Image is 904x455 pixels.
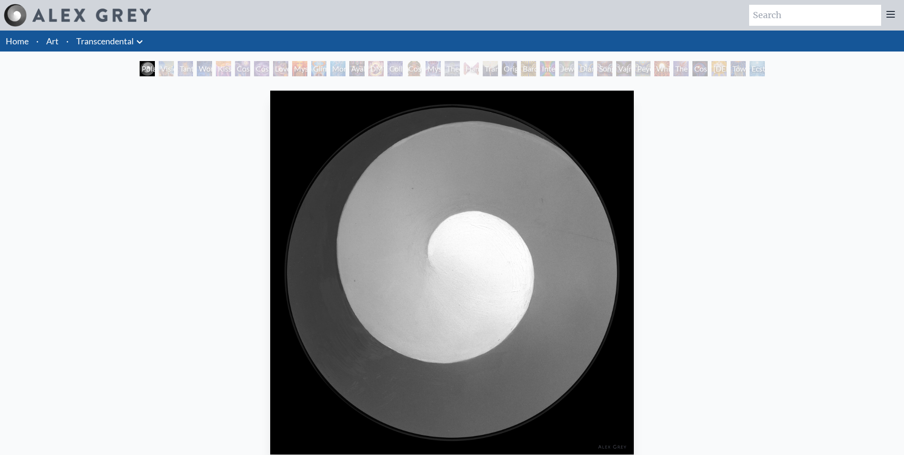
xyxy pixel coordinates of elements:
[464,61,479,76] div: Hands that See
[406,61,422,76] div: Cosmic [DEMOGRAPHIC_DATA]
[140,61,155,76] div: Polar Unity Spiral
[654,61,670,76] div: White Light
[270,91,634,455] img: Polar-Unity-Spiral-1975-Alex-Grey-OG-watermarked.jpg
[387,61,403,76] div: Collective Vision
[6,36,29,46] a: Home
[76,34,134,48] a: Transcendental
[32,31,42,52] li: ·
[673,61,689,76] div: The Great Turn
[311,61,326,76] div: Glimpsing the Empyrean
[273,61,288,76] div: Love is a Cosmic Force
[616,61,631,76] div: Vajra Being
[235,61,250,76] div: Cosmic Creativity
[502,61,517,76] div: Original Face
[711,61,727,76] div: [DEMOGRAPHIC_DATA]
[216,61,231,76] div: Kiss of the [MEDICAL_DATA]
[750,61,765,76] div: Ecstasy
[62,31,72,52] li: ·
[597,61,612,76] div: Song of Vajra Being
[368,61,384,76] div: DMT - The Spirit Molecule
[521,61,536,76] div: Bardo Being
[330,61,345,76] div: Monochord
[254,61,269,76] div: Cosmic Artist
[159,61,174,76] div: Visionary Origin of Language
[46,34,59,48] a: Art
[349,61,365,76] div: Ayahuasca Visitation
[578,61,593,76] div: Diamond Being
[178,61,193,76] div: Tantra
[559,61,574,76] div: Jewel Being
[292,61,307,76] div: Mysteriosa 2
[540,61,555,76] div: Interbeing
[426,61,441,76] div: Mystic Eye
[445,61,460,76] div: Theologue
[692,61,708,76] div: Cosmic Consciousness
[635,61,650,76] div: Peyote Being
[483,61,498,76] div: Transfiguration
[731,61,746,76] div: Toward the One
[749,5,881,26] input: Search
[197,61,212,76] div: Wonder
